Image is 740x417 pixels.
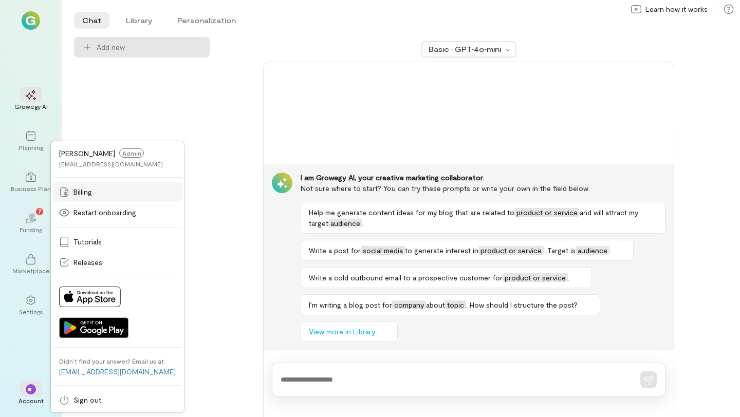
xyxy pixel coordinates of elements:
span: Admin [119,148,144,158]
a: Marketplace [12,246,49,283]
a: Business Plan [12,164,49,201]
a: Restart onboarding [53,202,182,223]
div: I am Growegy AI, your creative marketing collaborator. [301,173,665,183]
span: . How should I structure the post? [466,300,578,309]
span: Tutorials [73,237,102,247]
span: audience [576,246,609,255]
span: Restart onboarding [73,207,136,218]
span: Learn how it works [645,4,708,14]
a: Settings [12,287,49,324]
span: 7 [38,206,42,216]
div: Planning [18,143,43,151]
div: Funding [20,225,42,234]
span: I’m writing a blog post for [309,300,392,309]
img: Get it on Google Play [59,317,128,338]
span: social media [361,246,405,255]
li: Personalization [169,12,244,29]
button: I’m writing a blog post forcompanyabouttopic. How should I structure the post? [301,294,600,315]
span: . [568,273,569,282]
a: Releases [53,252,182,273]
span: to generate interest in [405,246,478,255]
span: Billing [73,187,92,197]
div: Account [18,396,44,405]
div: Marketplace [12,267,50,275]
img: Download on App Store [59,287,121,307]
a: Tutorials [53,232,182,252]
span: . Target is [544,246,576,255]
button: Write a cold outbound email to a prospective customer forproduct or service. [301,267,592,288]
span: View more in Library [309,327,375,337]
div: Business Plan [11,184,51,193]
span: Help me generate content ideas for my blog that are related to [309,208,514,217]
button: View more in Library [301,321,398,342]
div: Didn’t find your answer? Email us at [59,357,164,365]
span: Releases [73,257,102,268]
a: Sign out [53,390,182,410]
button: Write a post forsocial mediato generate interest inproduct or service. Target isaudience. [301,240,634,261]
li: Library [118,12,161,29]
a: Funding [12,205,49,242]
span: product or service [514,208,580,217]
a: [EMAIL_ADDRESS][DOMAIN_NAME] [59,367,176,376]
div: Basic · GPT‑4o‑mini [429,44,503,54]
span: [PERSON_NAME] [59,149,115,158]
span: company [392,300,426,309]
div: Settings [19,308,43,316]
a: Planning [12,123,49,160]
div: Not sure where to start? You can try these prompts or write your own in the field below. [301,183,665,194]
div: Growegy AI [14,102,48,110]
span: . [362,219,364,228]
button: Help me generate content ideas for my blog that are related toproduct or serviceand will attract ... [301,202,665,234]
span: . [609,246,611,255]
div: [EMAIL_ADDRESS][DOMAIN_NAME] [59,160,163,168]
a: Growegy AI [12,82,49,119]
span: Write a cold outbound email to a prospective customer for [309,273,503,282]
span: topic [445,300,466,309]
span: audience [328,219,362,228]
span: Write a post for [309,246,361,255]
li: Chat [74,12,109,29]
span: Add new [97,42,125,52]
span: about [426,300,445,309]
span: product or service [478,246,544,255]
span: Sign out [73,395,101,405]
a: Billing [53,182,182,202]
span: product or service [503,273,568,282]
